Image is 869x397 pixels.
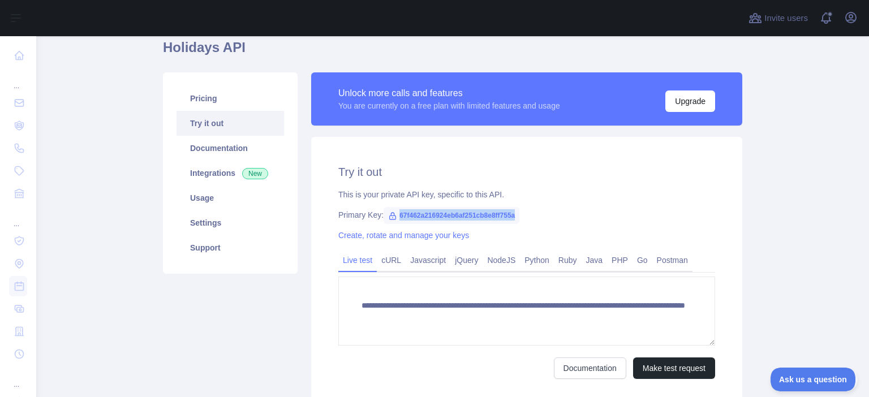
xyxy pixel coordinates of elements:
[607,251,633,269] a: PHP
[9,68,27,90] div: ...
[338,209,715,221] div: Primary Key:
[450,251,483,269] a: jQuery
[177,161,284,185] a: Integrations New
[483,251,520,269] a: NodeJS
[9,366,27,389] div: ...
[554,251,582,269] a: Ruby
[377,251,406,269] a: cURL
[520,251,554,269] a: Python
[177,235,284,260] a: Support
[582,251,608,269] a: Java
[338,164,715,180] h2: Try it out
[764,12,808,25] span: Invite users
[177,185,284,210] a: Usage
[9,206,27,228] div: ...
[633,251,652,269] a: Go
[338,87,560,100] div: Unlock more calls and features
[652,251,692,269] a: Postman
[406,251,450,269] a: Javascript
[242,168,268,179] span: New
[633,357,715,379] button: Make test request
[665,90,715,112] button: Upgrade
[338,100,560,111] div: You are currently on a free plan with limited features and usage
[177,86,284,111] a: Pricing
[384,207,519,224] span: 67f462a216924eb6af251cb8e8ff755a
[338,231,469,240] a: Create, rotate and manage your keys
[746,9,810,27] button: Invite users
[338,189,715,200] div: This is your private API key, specific to this API.
[338,251,377,269] a: Live test
[771,368,858,391] iframe: Toggle Customer Support
[177,210,284,235] a: Settings
[554,357,626,379] a: Documentation
[177,111,284,136] a: Try it out
[163,38,742,66] h1: Holidays API
[177,136,284,161] a: Documentation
